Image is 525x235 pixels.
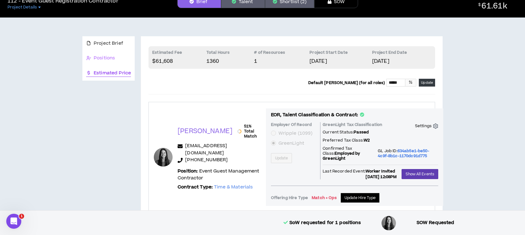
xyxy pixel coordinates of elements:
[271,195,308,200] p: Offering Hire Type
[178,184,213,190] b: Contract Type:
[478,2,481,7] sup: $
[278,140,304,147] span: GreenLight
[419,79,435,87] button: Update
[94,40,123,47] span: Project Brief
[152,50,206,57] p: Estimated Fee
[185,142,261,157] a: [EMAIL_ADDRESS][DOMAIN_NAME]
[364,137,370,143] span: W2
[417,219,455,226] p: SOW Requested
[323,129,354,135] span: Current Status:
[378,148,397,154] span: GL Job ID:
[152,57,206,65] p: $61,608
[312,195,337,200] p: Match + Ops
[323,151,360,161] span: Employed by GreenLight
[178,127,232,136] p: [PERSON_NAME]
[278,130,313,137] span: Wripple (1099)
[433,123,438,129] span: setting
[323,146,352,156] span: Confirmed Tax Class:
[206,57,219,65] span: 1360
[254,57,257,65] span: 1
[345,195,376,201] span: Update Hire Type
[19,214,24,219] span: 1
[323,122,382,130] p: GreenLight Tax Classification
[254,50,309,57] p: # of Resources
[323,169,366,174] p: Last Recorded Event:
[481,1,507,12] span: 61.61k
[244,124,261,139] span: 51% Total Match
[366,174,397,179] p: [DATE] 12:08PM
[94,70,131,77] span: Estimated Price
[378,148,429,159] span: 634ab5e1-be50-4c9f-8b1c-1170dc91d775
[206,50,254,57] p: Total Hours
[340,193,380,203] button: Update Hire Type
[214,184,253,190] span: Time & Materials
[185,157,228,164] a: [PHONE_NUMBER]
[154,148,173,167] div: Catherine R.
[415,123,432,128] p: Settings
[406,171,434,177] span: Show All Events
[178,168,261,182] p: Event Guest Management Contractor
[6,214,21,229] iframe: Intercom live chat
[94,55,115,62] span: Positions
[271,153,292,163] button: Update
[271,122,318,130] p: Employer Of Record
[372,50,431,57] p: Project End Date
[8,5,37,10] span: Project Details
[405,79,416,86] div: %
[323,137,364,143] span: Preferred Tax Class:
[402,169,438,179] button: Show All Events
[271,112,364,118] p: EOR, Talent Classification & Contract:
[354,129,369,135] span: Passed
[283,219,361,226] p: SoW requested for 1 positions
[309,57,372,65] p: [DATE]
[381,215,397,231] div: Catherine R.
[308,80,385,85] p: Default [PERSON_NAME] (for all roles)
[178,168,198,174] b: Position:
[366,169,397,174] p: Worker Invited
[309,50,372,57] p: Project Start Date
[372,57,431,65] p: [DATE]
